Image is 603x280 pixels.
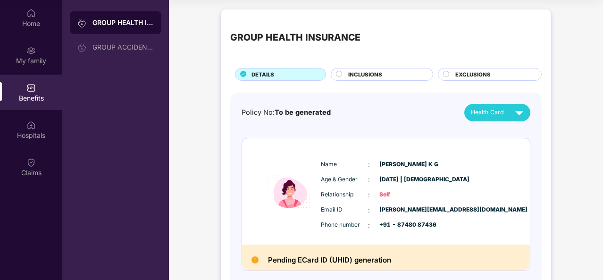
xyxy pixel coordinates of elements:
[368,205,370,215] span: :
[26,8,36,18] img: svg+xml;base64,PHN2ZyBpZD0iSG9tZSIgeG1sbnM9Imh0dHA6Ly93d3cudzMub3JnLzIwMDAvc3ZnIiB3aWR0aD0iMjAiIG...
[368,220,370,230] span: :
[230,30,360,45] div: GROUP HEALTH INSURANCE
[26,46,36,55] img: svg+xml;base64,PHN2ZyB3aWR0aD0iMjAiIGhlaWdodD0iMjAiIHZpZXdCb3g9IjAgMCAyMCAyMCIgZmlsbD0ibm9uZSIgeG...
[321,175,368,184] span: Age & Gender
[321,160,368,169] span: Name
[92,18,154,27] div: GROUP HEALTH INSURANCE
[321,221,368,229] span: Phone number
[464,104,530,121] button: Health Card
[455,70,491,79] span: EXCLUSIONS
[262,153,318,230] img: icon
[379,175,427,184] span: [DATE] | [DEMOGRAPHIC_DATA]
[471,108,504,117] span: Health Card
[92,43,154,51] div: GROUP ACCIDENTAL INSURANCE
[242,107,331,118] div: Policy No:
[26,83,36,93] img: svg+xml;base64,PHN2ZyBpZD0iQmVuZWZpdHMiIHhtbG5zPSJodHRwOi8vd3d3LnczLm9yZy8yMDAwL3N2ZyIgd2lkdGg9Ij...
[77,18,87,28] img: svg+xml;base64,PHN2ZyB3aWR0aD0iMjAiIGhlaWdodD0iMjAiIHZpZXdCb3g9IjAgMCAyMCAyMCIgZmlsbD0ibm9uZSIgeG...
[251,256,259,263] img: Pending
[26,158,36,167] img: svg+xml;base64,PHN2ZyBpZD0iQ2xhaW0iIHhtbG5zPSJodHRwOi8vd3d3LnczLm9yZy8yMDAwL3N2ZyIgd2lkdGg9IjIwIi...
[368,175,370,185] span: :
[26,120,36,130] img: svg+xml;base64,PHN2ZyBpZD0iSG9zcGl0YWxzIiB4bWxucz0iaHR0cDovL3d3dy53My5vcmcvMjAwMC9zdmciIHdpZHRoPS...
[368,190,370,200] span: :
[379,205,427,214] span: [PERSON_NAME][EMAIL_ADDRESS][DOMAIN_NAME]
[379,221,427,229] span: +91 - 87480 87436
[348,70,382,79] span: INCLUSIONS
[379,190,427,199] span: Self
[368,160,370,170] span: :
[321,205,368,214] span: Email ID
[77,43,87,52] img: svg+xml;base64,PHN2ZyB3aWR0aD0iMjAiIGhlaWdodD0iMjAiIHZpZXdCb3g9IjAgMCAyMCAyMCIgZmlsbD0ibm9uZSIgeG...
[321,190,368,199] span: Relationship
[251,70,274,79] span: DETAILS
[379,160,427,169] span: [PERSON_NAME] K G
[511,104,528,121] img: svg+xml;base64,PHN2ZyB4bWxucz0iaHR0cDovL3d3dy53My5vcmcvMjAwMC9zdmciIHZpZXdCb3g9IjAgMCAyNCAyNCIgd2...
[268,254,391,266] h2: Pending ECard ID (UHID) generation
[275,108,331,116] span: To be generated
